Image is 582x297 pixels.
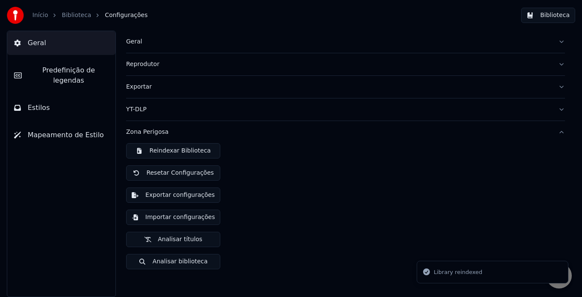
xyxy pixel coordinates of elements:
span: Mapeamento de Estilo [28,130,104,140]
div: Zona Perigosa [126,128,551,136]
button: Reindexar Biblioteca [126,143,220,159]
span: Configurações [105,11,147,20]
button: Geral [7,31,115,55]
button: YT-DLP [126,98,565,121]
div: Geral [126,37,551,46]
button: Resetar Configurações [126,165,220,181]
span: Geral [28,38,46,48]
div: Reprodutor [126,60,551,69]
button: Analisar biblioteca [126,254,220,269]
button: Zona Perigosa [126,121,565,143]
button: Analisar títulos [126,232,220,247]
span: Predefinição de legendas [29,65,109,86]
div: Library reindexed [434,268,482,277]
a: Início [32,11,48,20]
nav: breadcrumb [32,11,147,20]
button: Mapeamento de Estilo [7,123,115,147]
div: YT-DLP [126,105,551,114]
button: Predefinição de legendas [7,58,115,92]
span: Estilos [28,103,50,113]
button: Exportar [126,76,565,98]
div: Zona Perigosa [126,143,565,276]
button: Exportar configurações [126,187,220,203]
div: Exportar [126,83,551,91]
button: Reprodutor [126,53,565,75]
img: youka [7,7,24,24]
button: Estilos [7,96,115,120]
a: Biblioteca [62,11,91,20]
button: Geral [126,31,565,53]
button: Biblioteca [521,8,575,23]
button: Importar configurações [126,210,220,225]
